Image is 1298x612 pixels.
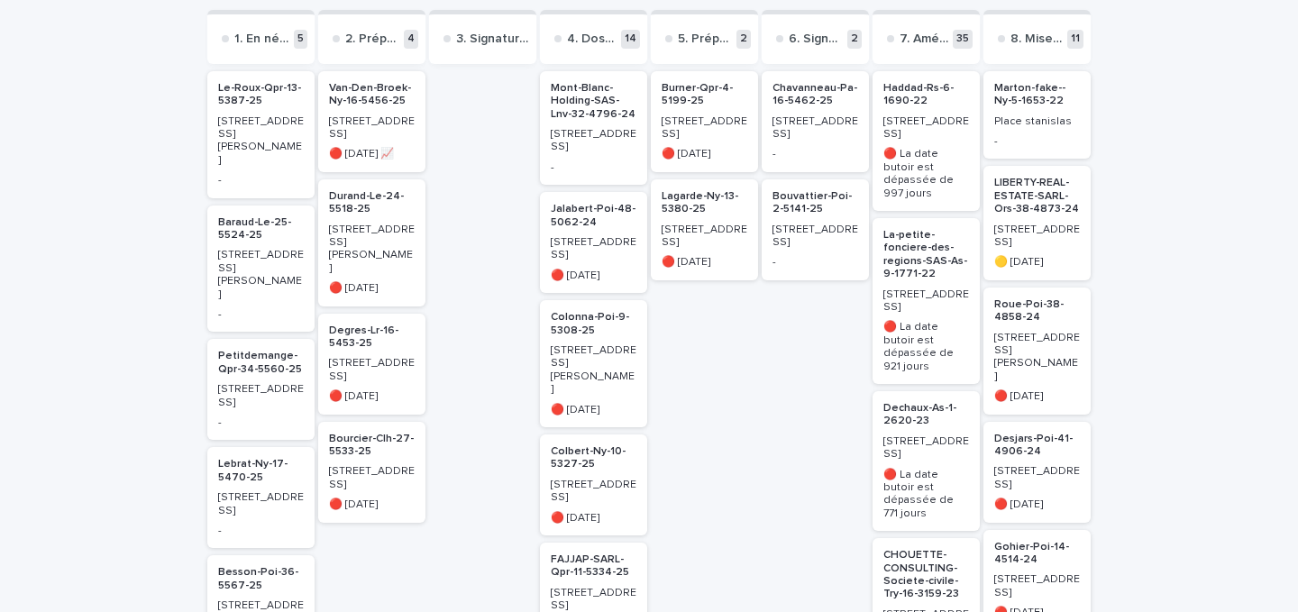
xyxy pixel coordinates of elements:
p: Colonna-Poi-9-5308-25 [551,311,636,337]
p: Lebrat-Ny-17-5470-25 [218,458,304,484]
p: LIBERTY-REAL-ESTATE-SARL-Ors-38-4873-24 [994,177,1080,215]
p: - [551,161,636,174]
a: La-petite-fonciere-des-regions-SAS-As-9-1771-22[STREET_ADDRESS]🔴 La date butoir est dépassée de 9... [873,218,980,384]
p: 2 [736,30,751,49]
p: Van-Den-Broek-Ny-16-5456-25 [329,82,415,108]
p: Mont-Blanc-Holding-SAS-Lnv-32-4796-24 [551,82,636,121]
p: Burner-Qpr-4-5199-25 [662,82,747,108]
p: Lagarde-Ny-13-5380-25 [662,190,747,216]
a: Haddad-Rs-6-1690-22[STREET_ADDRESS]🔴 La date butoir est dépassée de 997 jours [873,71,980,211]
p: Baraud-Le-25-5524-25 [218,216,304,242]
p: [STREET_ADDRESS][PERSON_NAME] [994,332,1080,384]
p: FAJJAP-SARL-Qpr-11-5334-25 [551,553,636,580]
p: [STREET_ADDRESS] [218,491,304,517]
p: 🔴 [DATE] [662,148,747,160]
p: - [772,256,858,269]
p: [STREET_ADDRESS] [218,383,304,409]
p: [STREET_ADDRESS] [772,224,858,250]
p: - [218,174,304,187]
p: [STREET_ADDRESS] [883,115,969,142]
a: Lebrat-Ny-17-5470-25[STREET_ADDRESS]- [207,447,315,548]
p: [STREET_ADDRESS] [662,115,747,142]
p: 🔴 [DATE] [994,390,1080,403]
p: [STREET_ADDRESS] [772,115,858,142]
a: Chavanneau-Pa-16-5462-25[STREET_ADDRESS]- [762,71,869,172]
p: 14 [621,30,640,49]
p: 🔴 [DATE] [662,256,747,269]
p: Degres-Lr-16-5453-25 [329,324,415,351]
p: - [772,148,858,160]
a: Lagarde-Ny-13-5380-25[STREET_ADDRESS]🔴 [DATE] [651,179,758,280]
p: [STREET_ADDRESS] [329,465,415,491]
p: Besson-Poi-36-5567-25 [218,566,304,592]
p: [STREET_ADDRESS] [994,224,1080,250]
p: Dechaux-As-1-2620-23 [883,402,969,428]
p: 🔴 [DATE] [994,498,1080,511]
p: [STREET_ADDRESS][PERSON_NAME] [551,344,636,397]
p: [STREET_ADDRESS] [883,435,969,461]
a: Marton-fake--Ny-5-1653-22Place stanislas- [983,71,1091,160]
a: Jalabert-Poi-48-5062-24[STREET_ADDRESS]🔴 [DATE] [540,192,647,293]
p: Desjars-Poi-41-4906-24 [994,433,1080,459]
a: Le-Roux-Qpr-13-5387-25[STREET_ADDRESS][PERSON_NAME]- [207,71,315,198]
p: 4 [404,30,418,49]
p: 6. Signature de l'acte notarié [789,32,844,47]
a: Colbert-Ny-10-5327-25[STREET_ADDRESS]🔴 [DATE] [540,434,647,535]
a: Degres-Lr-16-5453-25[STREET_ADDRESS]🔴 [DATE] [318,314,425,415]
p: Jalabert-Poi-48-5062-24 [551,203,636,229]
p: 1. En négociation [234,32,290,47]
p: [STREET_ADDRESS] [551,479,636,505]
p: - [218,308,304,321]
p: [STREET_ADDRESS][PERSON_NAME] [329,224,415,276]
p: [STREET_ADDRESS] [551,128,636,154]
p: 🔴 [DATE] [551,512,636,525]
p: [STREET_ADDRESS][PERSON_NAME] [218,249,304,301]
p: 5 [294,30,307,49]
a: Bouvattier-Poi-2-5141-25[STREET_ADDRESS]- [762,179,869,280]
p: 🔴 [DATE] [551,404,636,416]
a: Burner-Qpr-4-5199-25[STREET_ADDRESS]🔴 [DATE] [651,71,758,172]
p: La-petite-fonciere-des-regions-SAS-As-9-1771-22 [883,229,969,281]
p: 🔴 [DATE] [329,282,415,295]
p: [STREET_ADDRESS] [329,357,415,383]
p: 2 [847,30,862,49]
p: 5. Préparation de l'acte notarié [678,32,733,47]
p: 2. Préparation compromis [345,32,400,47]
p: CHOUETTE-CONSULTING-Societe-civile-Try-16-3159-23 [883,549,969,601]
p: 🟡 [DATE] [994,256,1080,269]
p: [STREET_ADDRESS] [994,573,1080,599]
p: - [994,135,1080,148]
a: Durand-Le-24-5518-25[STREET_ADDRESS][PERSON_NAME]🔴 [DATE] [318,179,425,306]
p: [STREET_ADDRESS] [329,115,415,142]
a: Van-Den-Broek-Ny-16-5456-25[STREET_ADDRESS]🔴 [DATE] 📈 [318,71,425,172]
a: Baraud-Le-25-5524-25[STREET_ADDRESS][PERSON_NAME]- [207,206,315,333]
p: Haddad-Rs-6-1690-22 [883,82,969,108]
p: Roue-Poi-38-4858-24 [994,298,1080,324]
p: 🔴 [DATE] [329,390,415,403]
p: Le-Roux-Qpr-13-5387-25 [218,82,304,108]
p: 8. Mise en loc et gestion [1010,32,1064,47]
p: 🔴 [DATE] [329,498,415,511]
p: Gohier-Poi-14-4514-24 [994,541,1080,567]
p: 🔴 [DATE] [551,269,636,282]
p: - [218,416,304,429]
a: Colonna-Poi-9-5308-25[STREET_ADDRESS][PERSON_NAME]🔴 [DATE] [540,300,647,427]
p: 🔴 La date butoir est dépassée de 921 jours [883,321,969,373]
p: Petitdemange-Qpr-34-5560-25 [218,350,304,376]
p: - [218,525,304,537]
p: Bouvattier-Poi-2-5141-25 [772,190,858,216]
p: Bourcier-Clh-27-5533-25 [329,433,415,459]
p: Durand-Le-24-5518-25 [329,190,415,216]
p: [STREET_ADDRESS][PERSON_NAME] [218,115,304,168]
p: 🔴 La date butoir est dépassée de 997 jours [883,148,969,200]
p: 3. Signature compromis [456,32,529,47]
p: [STREET_ADDRESS] [883,288,969,315]
a: Desjars-Poi-41-4906-24[STREET_ADDRESS]🔴 [DATE] [983,422,1091,523]
p: [STREET_ADDRESS] [662,224,747,250]
a: LIBERTY-REAL-ESTATE-SARL-Ors-38-4873-24[STREET_ADDRESS]🟡 [DATE] [983,166,1091,279]
p: 7. Aménagements et travaux [900,32,949,47]
p: 35 [953,30,973,49]
a: Roue-Poi-38-4858-24[STREET_ADDRESS][PERSON_NAME]🔴 [DATE] [983,288,1091,415]
p: Chavanneau-Pa-16-5462-25 [772,82,858,108]
p: Place stanislas [994,115,1080,128]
